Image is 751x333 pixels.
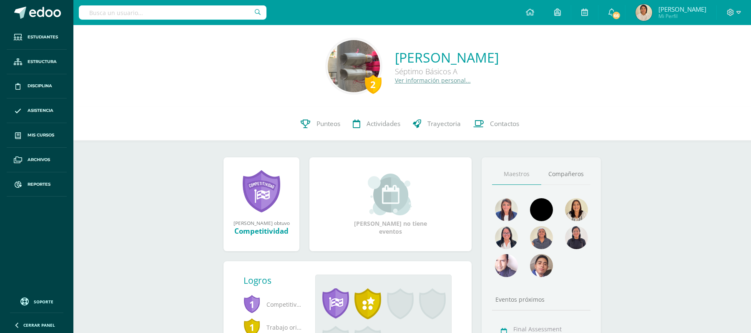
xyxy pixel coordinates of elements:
div: Logros [244,275,309,286]
input: Busca un usuario... [79,5,266,20]
a: Asistencia [7,98,67,123]
a: Disciplina [7,74,67,99]
span: 1 [244,295,260,314]
span: Cerrar panel [23,322,55,328]
span: Mis cursos [28,132,54,139]
div: [PERSON_NAME] no tiene eventos [349,174,432,235]
a: Trayectoria [407,107,467,141]
div: [PERSON_NAME] obtuvo [232,219,291,226]
a: Maestros [492,164,541,185]
span: Estudiantes [28,34,58,40]
img: 20a668021bd672466ff3ff9855dcdffa.png [635,4,652,21]
span: Mi Perfil [658,13,706,20]
span: Archivos [28,156,50,163]
a: Soporte [10,295,63,307]
div: Séptimo Básicos A [395,66,499,76]
a: Ver información personal... [395,76,471,84]
div: Final Assessment [513,325,588,333]
div: Eventos próximos [492,295,590,303]
img: 408a551ef2c74b912fbe9346b0557d9b.png [495,226,518,249]
span: Contactos [490,119,519,128]
img: 8720afef3ca6363371f864d845616e65.png [530,198,553,221]
span: Reportes [28,181,50,188]
a: Contactos [467,107,525,141]
span: [PERSON_NAME] [658,5,706,13]
img: event_small.png [368,174,413,215]
img: e8658451ebd3ab3a2ebff76eca0fafe8.png [328,40,380,92]
span: Trayectoria [427,119,461,128]
a: Estructura [7,50,67,74]
a: Actividades [347,107,407,141]
img: 041e67bb1815648f1c28e9f895bf2be1.png [565,226,588,249]
span: Actividades [367,119,400,128]
div: 2 [365,75,382,94]
div: Competitividad [232,226,291,236]
a: Archivos [7,148,67,172]
span: Disciplina [28,83,52,89]
a: Punteos [294,107,347,141]
span: Soporte [34,299,53,305]
span: Competitividad [244,293,302,316]
span: Asistencia [28,107,53,114]
img: 8f3bf19539481b212b8ab3c0cdc72ac6.png [530,226,553,249]
a: Reportes [7,172,67,197]
span: Estructura [28,58,57,65]
span: 66 [612,11,621,20]
span: Punteos [316,119,340,128]
a: Compañeros [541,164,590,185]
img: aefa6dbabf641819c41d1760b7b82962.png [495,198,518,221]
img: 669d48334454096e69cb10173402f625.png [530,254,553,277]
a: Estudiantes [7,25,67,50]
img: 876c69fb502899f7a2bc55a9ba2fa0e7.png [565,198,588,221]
img: a8e8556f48ef469a8de4653df9219ae6.png [495,254,518,277]
a: [PERSON_NAME] [395,48,499,66]
a: Mis cursos [7,123,67,148]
